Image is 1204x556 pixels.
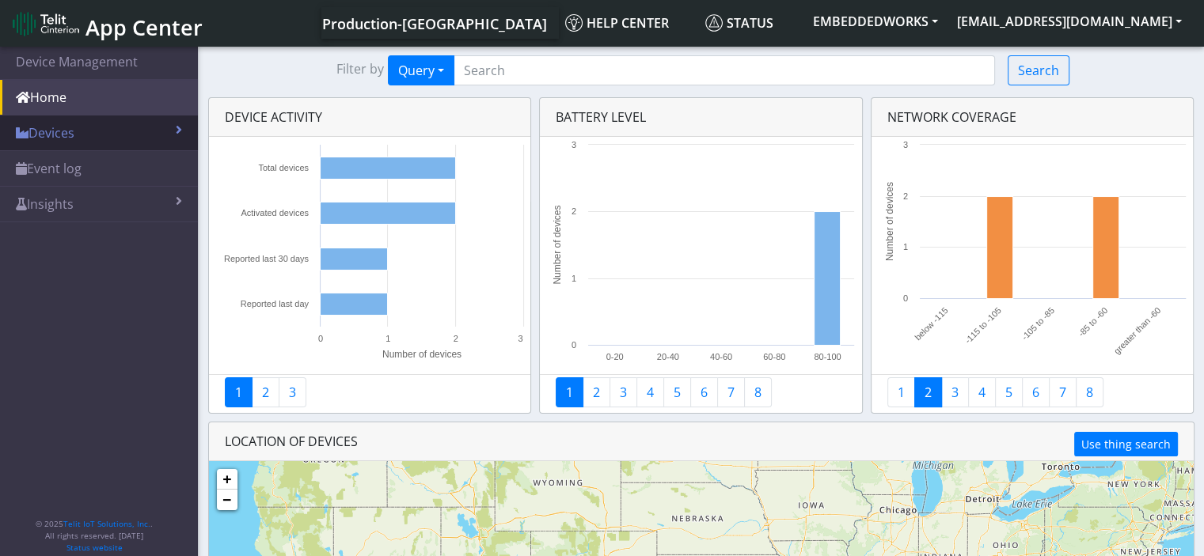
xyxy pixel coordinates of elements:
[948,7,1191,36] button: [EMAIL_ADDRESS][DOMAIN_NAME]
[690,377,718,407] a: 6
[454,55,995,85] input: Search...
[556,377,583,407] a: 1
[36,518,153,530] p: © 2025 .
[553,205,564,284] tspan: Number of devices
[763,352,785,361] text: 60-80
[252,377,279,407] a: 2
[1076,305,1109,339] tspan: -85 to -60
[887,377,915,407] a: 1
[572,140,576,149] text: 3
[388,55,454,85] button: Query
[209,422,1194,461] div: LOCATION OF DEVICES
[1020,305,1056,342] tspan: -105 to -85
[223,254,309,263] tspan: Reported last 30 days
[705,14,773,32] span: Status
[386,334,390,343] text: 1
[887,377,1178,407] nav: Quick view paging
[657,352,679,361] text: 20-40
[565,14,669,32] span: Help center
[241,208,309,217] tspan: Activated devices
[572,274,576,283] text: 1
[903,140,908,149] text: 3
[565,14,583,32] img: knowledge.svg
[85,13,203,42] span: App Center
[1076,377,1103,407] a: 8
[217,490,237,510] a: Zoom out
[1111,305,1162,356] tspan: greater than -60
[1074,432,1178,456] button: Use thing search
[903,242,908,252] text: 1
[240,299,309,308] tspan: Reported last day
[540,98,862,137] div: Battery level
[217,469,237,490] a: Zoom in
[279,377,306,407] a: 3
[963,305,1002,345] tspan: -115 to -105
[610,377,637,407] a: 3
[903,191,908,201] text: 2
[1049,377,1077,407] a: 7
[883,182,894,261] tspan: Number of devices
[699,7,803,39] a: Status
[803,7,948,36] button: EMBEDDEDWORKS
[1022,377,1050,407] a: 6
[583,377,610,407] a: 2
[317,334,322,343] text: 0
[717,377,745,407] a: 7
[453,334,458,343] text: 2
[336,59,384,81] span: Filter by
[13,11,79,36] img: logo-telit-cinterion-gw-new.png
[572,340,576,350] text: 0
[606,352,624,361] text: 0-20
[209,98,531,137] div: Device activity
[1008,55,1069,85] button: Search
[710,352,732,361] text: 40-60
[556,377,846,407] nav: Quick view paging
[995,377,1023,407] a: 5
[663,377,691,407] a: 5
[872,98,1194,137] div: Network coverage
[63,518,150,529] a: Telit IoT Solutions, Inc.
[13,6,200,40] a: App Center
[941,377,969,407] a: 3
[968,377,996,407] a: 4
[382,349,461,360] tspan: Number of devices
[225,377,515,407] nav: Summary paging
[322,14,547,33] span: Production-[GEOGRAPHIC_DATA]
[903,293,908,303] text: 0
[518,334,522,343] text: 3
[814,352,841,361] text: 80-100
[705,14,723,32] img: status.svg
[559,7,699,39] a: Help center
[913,305,950,342] tspan: below -115
[572,206,576,216] text: 2
[66,542,123,553] a: Status website
[914,377,942,407] a: 2
[744,377,772,407] a: 8
[225,377,253,407] a: 1
[321,7,546,39] a: Your current platform instance
[36,530,153,542] p: All rights reserved. [DATE]
[258,163,309,172] tspan: Total devices
[636,377,664,407] a: 4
